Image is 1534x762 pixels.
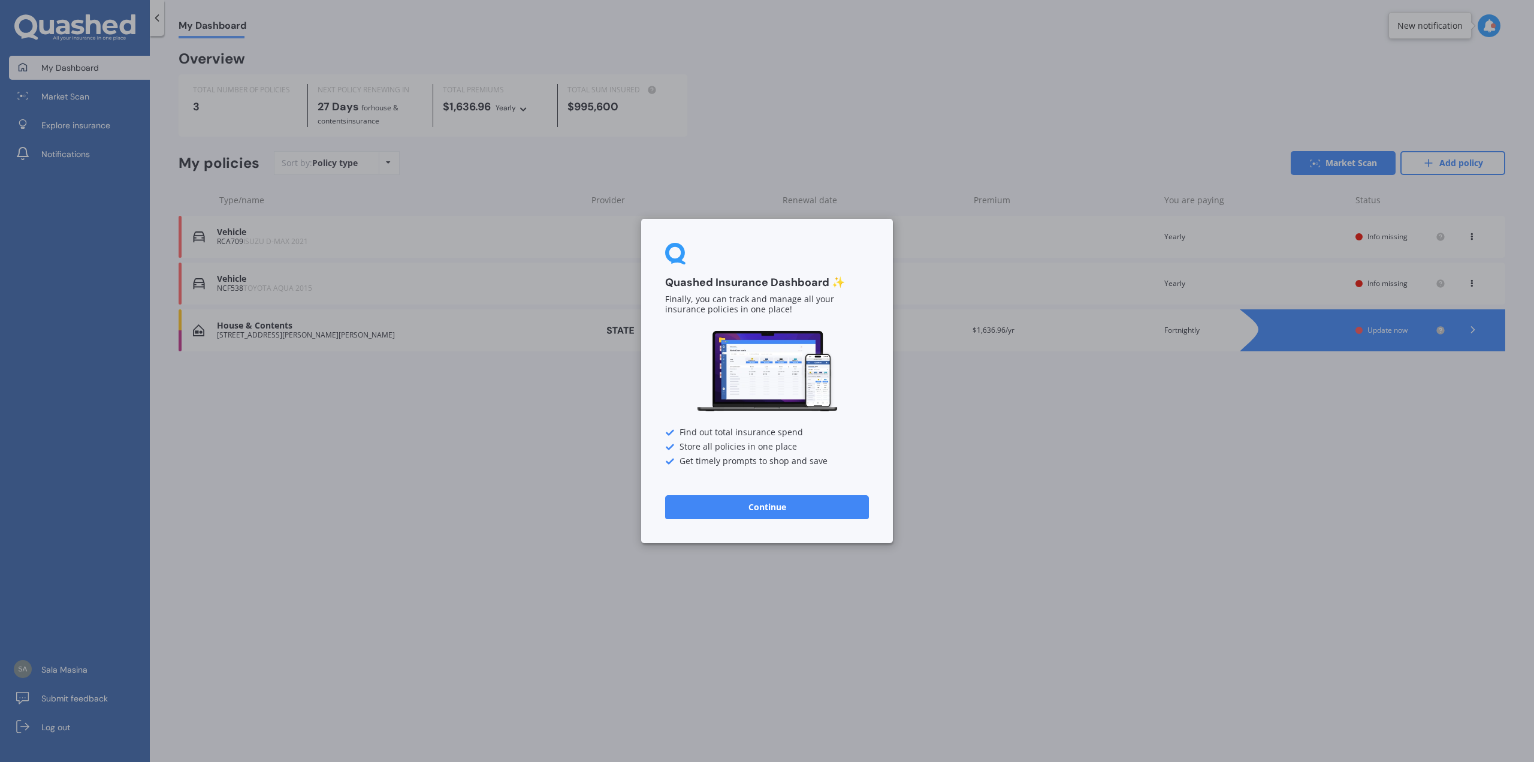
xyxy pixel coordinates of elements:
div: Find out total insurance spend [665,428,869,438]
h3: Quashed Insurance Dashboard ✨ [665,276,869,290]
img: Dashboard [695,329,839,414]
button: Continue [665,495,869,519]
div: Get timely prompts to shop and save [665,457,869,466]
div: Store all policies in one place [665,442,869,452]
p: Finally, you can track and manage all your insurance policies in one place! [665,295,869,315]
